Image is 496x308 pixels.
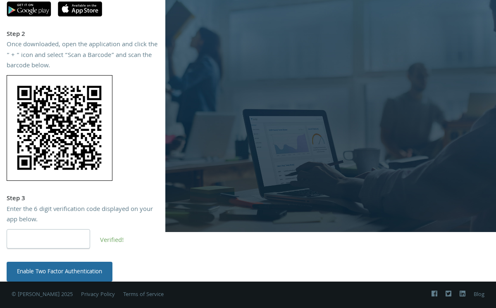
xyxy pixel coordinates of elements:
a: Privacy Policy [81,290,115,299]
img: apple-app-store.svg [58,1,102,17]
strong: Step 2 [7,29,25,40]
button: Enable Two Factor Authentication [7,262,112,282]
span: Verified! [100,235,124,246]
a: Terms of Service [123,290,164,299]
span: © [PERSON_NAME] 2025 [12,290,73,299]
strong: Step 3 [7,194,25,204]
img: 9Lcd1+VuXdMwAAAABJRU5ErkJggg== [7,75,112,181]
div: Enter the 6 digit verification code displayed on your app below. [7,205,159,226]
img: google-play.svg [7,1,51,17]
a: Blog [474,290,484,299]
div: Once downloaded, open the application and click the “ + “ icon and select “Scan a Barcode” and sc... [7,40,159,72]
